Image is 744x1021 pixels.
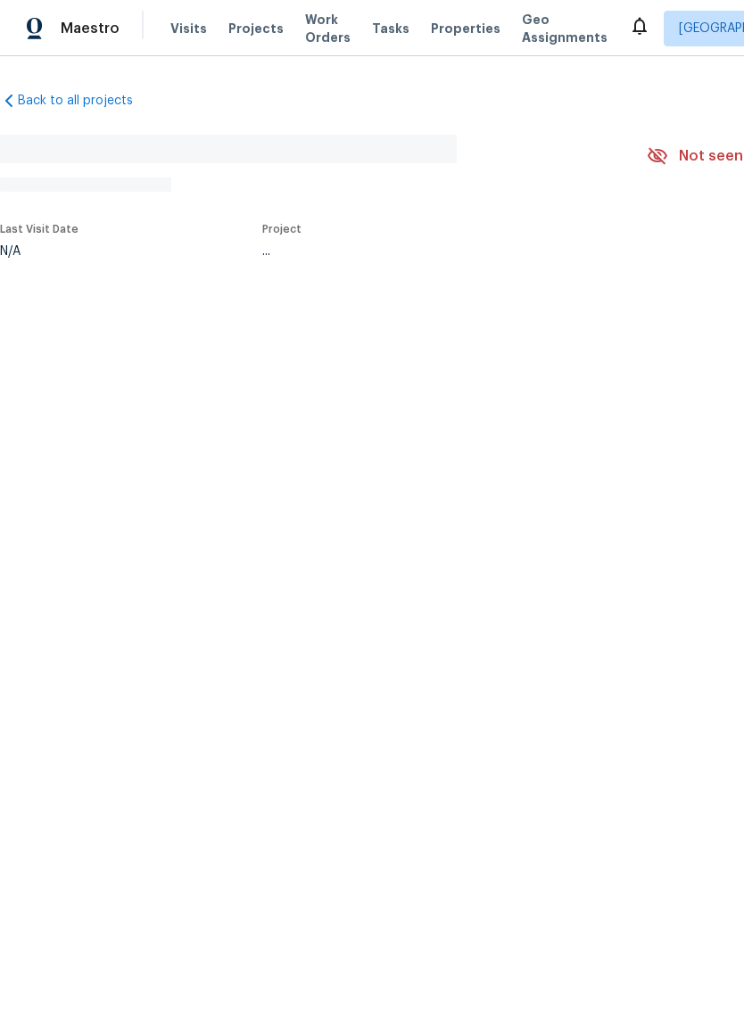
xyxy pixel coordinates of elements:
[61,20,120,37] span: Maestro
[228,20,284,37] span: Projects
[431,20,500,37] span: Properties
[372,22,409,35] span: Tasks
[522,11,608,46] span: Geo Assignments
[262,245,605,258] div: ...
[262,224,302,235] span: Project
[170,20,207,37] span: Visits
[305,11,351,46] span: Work Orders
